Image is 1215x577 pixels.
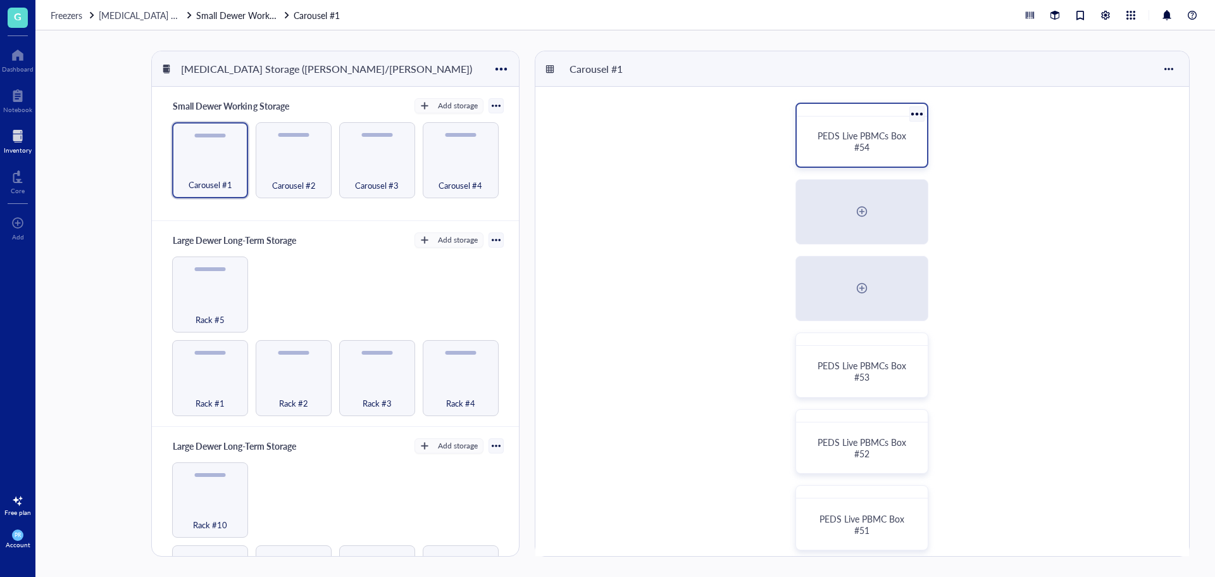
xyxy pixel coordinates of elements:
[167,231,301,249] div: Large Dewer Long-Term Storage
[414,98,483,113] button: Add storage
[99,9,352,22] span: [MEDICAL_DATA] Storage ([PERSON_NAME]/[PERSON_NAME])
[11,187,25,194] div: Core
[15,532,21,538] span: PR
[439,179,482,193] span: Carousel #4
[196,8,342,22] a: Small Dewer Working StorageCarousel #1
[272,179,316,193] span: Carousel #2
[414,438,483,453] button: Add storage
[193,518,227,532] span: Rack #10
[196,313,225,327] span: Rack #5
[818,129,909,153] span: PEDS Live PBMCs Box #54
[11,167,25,194] a: Core
[4,509,31,516] div: Free plan
[2,45,34,73] a: Dashboard
[279,396,308,410] span: Rack #2
[3,86,32,113] a: Notebook
[14,8,22,24] span: G
[3,106,32,113] div: Notebook
[564,58,640,80] div: Carousel #1
[355,179,399,193] span: Carousel #3
[99,8,194,22] a: [MEDICAL_DATA] Storage ([PERSON_NAME]/[PERSON_NAME])
[6,541,30,548] div: Account
[818,359,909,383] span: PEDS Live PBMCs Box #53
[51,8,96,22] a: Freezers
[189,178,232,192] span: Carousel #1
[4,146,32,154] div: Inventory
[175,58,478,80] div: [MEDICAL_DATA] Storage ([PERSON_NAME]/[PERSON_NAME])
[438,440,478,452] div: Add storage
[2,65,34,73] div: Dashboard
[51,9,82,22] span: Freezers
[12,233,24,241] div: Add
[196,396,225,410] span: Rack #1
[819,512,907,536] span: PEDS Live PBMC Box #51
[438,234,478,246] div: Add storage
[167,97,294,115] div: Small Dewer Working Storage
[363,396,392,410] span: Rack #3
[818,436,909,460] span: PEDS Live PBMCs Box #52
[438,100,478,111] div: Add storage
[446,396,475,410] span: Rack #4
[4,126,32,154] a: Inventory
[167,437,301,455] div: Large Dewer Long-Term Storage
[414,232,483,248] button: Add storage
